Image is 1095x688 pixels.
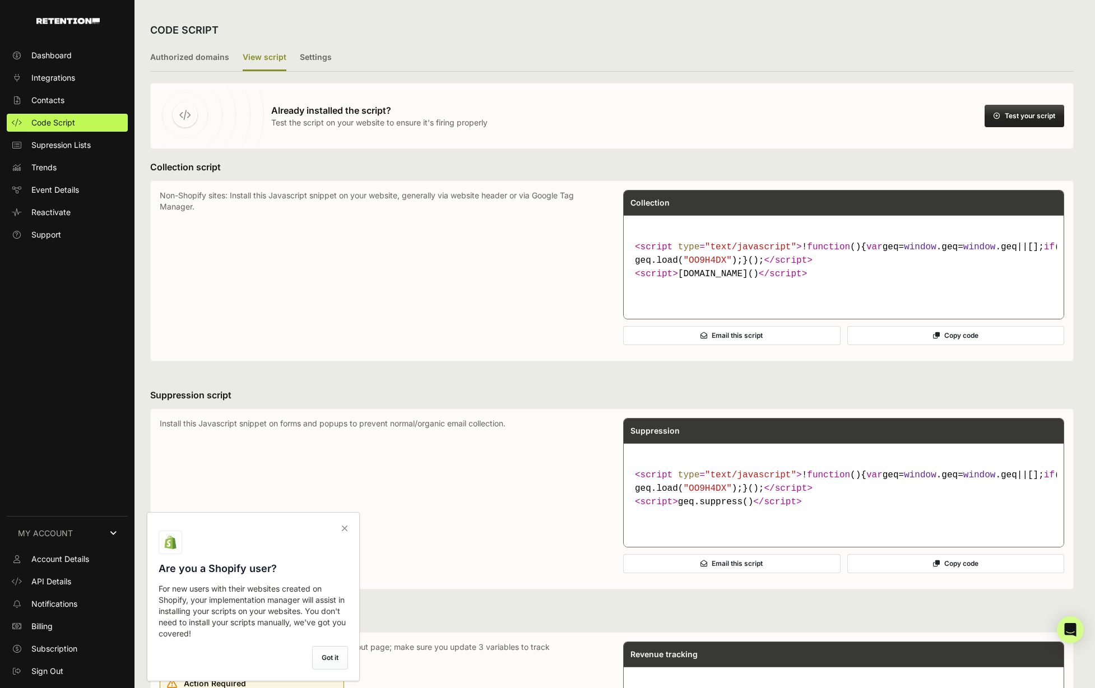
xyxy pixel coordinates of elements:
[150,388,1074,402] h3: Suppression script
[271,117,488,128] p: Test the script on your website to ensure it's firing properly
[7,69,128,87] a: Integrations
[159,561,348,577] h3: Are you a Shopify user?
[243,45,286,71] label: View script
[1044,242,1055,252] span: if
[963,242,996,252] span: window
[7,47,128,64] a: Dashboard
[7,640,128,658] a: Subscription
[635,470,802,480] span: < = >
[31,554,89,565] span: Account Details
[7,595,128,613] a: Notifications
[159,583,348,639] p: For new users with their websites created on Shopify, your implementation manager will assist in ...
[769,269,802,279] span: script
[764,497,796,507] span: script
[847,554,1065,573] button: Copy code
[847,326,1065,345] button: Copy code
[623,554,841,573] button: Email this script
[7,550,128,568] a: Account Details
[635,269,678,279] span: < >
[753,497,801,507] span: </ >
[7,114,128,132] a: Code Script
[31,598,77,610] span: Notifications
[641,269,673,279] span: script
[624,190,1064,215] div: Collection
[31,666,63,677] span: Sign Out
[18,528,73,539] span: MY ACCOUNT
[150,22,219,38] h2: CODE SCRIPT
[7,181,128,199] a: Event Details
[7,203,128,221] a: Reactivate
[7,617,128,635] a: Billing
[31,140,91,151] span: Supression Lists
[160,418,601,580] p: Install this Javascript snippet on forms and popups to prevent normal/organic email collection.
[985,105,1064,127] button: Test your script
[1057,616,1084,643] div: Open Intercom Messenger
[31,621,53,632] span: Billing
[764,484,812,494] span: </ >
[963,470,996,480] span: window
[271,104,488,117] h3: Already installed the script?
[31,72,75,83] span: Integrations
[31,184,79,196] span: Event Details
[31,576,71,587] span: API Details
[164,536,177,549] img: Shopify
[759,269,807,279] span: </ >
[36,18,100,24] img: Retention.com
[807,242,850,252] span: function
[7,91,128,109] a: Contacts
[1044,470,1055,480] span: if
[641,242,673,252] span: script
[807,470,861,480] span: ( )
[630,236,1057,285] code: [DOMAIN_NAME]()
[705,242,796,252] span: "text/javascript"
[904,470,936,480] span: window
[300,45,332,71] label: Settings
[624,419,1064,443] div: Suppression
[624,642,1064,667] div: Revenue tracking
[807,470,850,480] span: function
[775,484,808,494] span: script
[866,470,883,480] span: var
[683,255,731,266] span: "OO9H4DX"
[705,470,796,480] span: "text/javascript"
[683,484,731,494] span: "OO9H4DX"
[31,162,57,173] span: Trends
[678,242,699,252] span: type
[150,160,1074,174] h3: Collection script
[904,242,936,252] span: window
[630,464,1057,513] code: geq.suppress()
[31,95,64,106] span: Contacts
[7,226,128,244] a: Support
[7,662,128,680] a: Sign Out
[641,497,673,507] span: script
[807,242,861,252] span: ( )
[635,497,678,507] span: < >
[31,643,77,654] span: Subscription
[150,45,229,71] label: Authorized domains
[31,50,72,61] span: Dashboard
[31,229,61,240] span: Support
[623,326,841,345] button: Email this script
[7,159,128,176] a: Trends
[678,470,699,480] span: type
[866,242,883,252] span: var
[160,641,601,664] p: Install the revenue tracking script on your post-checkout page; make sure you update 3 variables ...
[312,646,348,670] label: Got it
[764,255,812,266] span: </ >
[635,242,802,252] span: < = >
[775,255,808,266] span: script
[150,612,1074,625] h3: Revenue tracking
[7,136,128,154] a: Supression Lists
[31,117,75,128] span: Code Script
[31,207,71,218] span: Reactivate
[641,470,673,480] span: script
[7,516,128,550] a: MY ACCOUNT
[7,573,128,591] a: API Details
[160,190,601,352] p: Non-Shopify sites: Install this Javascript snippet on your website, generally via website header ...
